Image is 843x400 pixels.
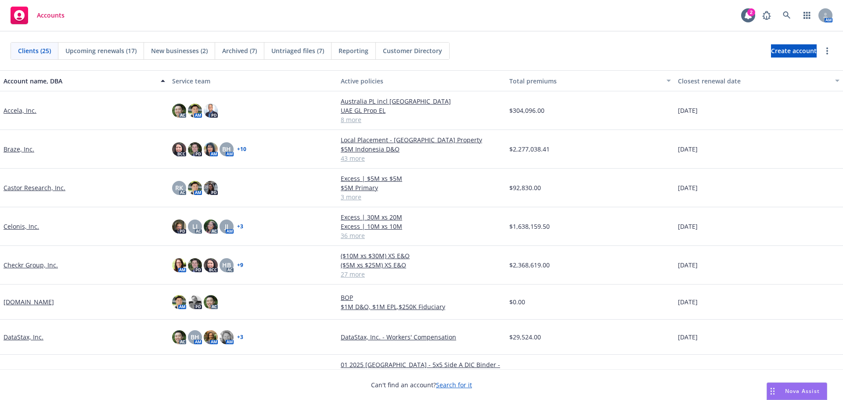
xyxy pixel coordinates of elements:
span: [DATE] [678,332,698,342]
img: photo [188,295,202,309]
div: Service team [172,76,334,86]
img: photo [172,220,186,234]
button: Active policies [337,70,506,91]
span: [DATE] [678,297,698,306]
span: [DATE] [678,260,698,270]
span: [DATE] [678,183,698,192]
img: photo [172,104,186,118]
img: photo [172,295,186,309]
img: photo [188,104,202,118]
img: photo [204,258,218,272]
a: UAE GL Prop EL [341,106,502,115]
a: $1M D&O, $1M EPL,$250K Fiduciary [341,302,502,311]
span: BH [191,332,199,342]
span: $92,830.00 [509,183,541,192]
div: Active policies [341,76,502,86]
span: [DATE] [678,106,698,115]
a: Search [778,7,796,24]
img: photo [188,142,202,156]
span: Accounts [37,12,65,19]
span: Archived (7) [222,46,257,55]
a: 27 more [341,270,502,279]
a: more [822,46,832,56]
a: + 3 [237,224,243,229]
div: Account name, DBA [4,76,155,86]
a: Accela, Inc. [4,106,36,115]
a: DataStax, Inc. [4,332,43,342]
a: ($5M xs $25M) XS E&O [341,260,502,270]
img: photo [204,142,218,156]
span: $29,524.00 [509,332,541,342]
span: [DATE] [678,144,698,154]
a: BOP [341,293,502,302]
span: [DATE] [678,222,698,231]
span: New businesses (2) [151,46,208,55]
span: BH [222,144,231,154]
a: Celonis, Inc. [4,222,39,231]
span: $1,638,159.50 [509,222,550,231]
span: $0.00 [509,297,525,306]
span: Create account [771,43,817,59]
span: RK [175,183,183,192]
span: Untriaged files (7) [271,46,324,55]
a: [DOMAIN_NAME] [4,297,54,306]
span: $304,096.00 [509,106,544,115]
img: photo [204,330,218,344]
a: Search for it [436,381,472,389]
img: photo [204,220,218,234]
img: photo [172,142,186,156]
span: Reporting [339,46,368,55]
a: ($10M xs $30M) XS E&O [341,251,502,260]
button: Service team [169,70,337,91]
span: Clients (25) [18,46,51,55]
button: Closest renewal date [674,70,843,91]
a: Braze, Inc. [4,144,34,154]
a: 01 2025 [GEOGRAPHIC_DATA] - 5x5 Side A DIC Binder - AWAC [341,360,502,378]
img: photo [188,258,202,272]
a: $5M Indonesia D&O [341,144,502,154]
span: JJ [225,222,228,231]
img: photo [188,181,202,195]
div: Closest renewal date [678,76,830,86]
span: $2,368,619.00 [509,260,550,270]
span: HB [222,260,231,270]
a: Report a Bug [758,7,775,24]
a: + 3 [237,335,243,340]
a: Accounts [7,3,68,28]
a: Australia PL incl [GEOGRAPHIC_DATA] [341,97,502,106]
a: DataStax, Inc. - Workers' Compensation [341,332,502,342]
div: Total premiums [509,76,661,86]
div: Drag to move [767,383,778,400]
a: 3 more [341,192,502,202]
a: 36 more [341,231,502,240]
a: Switch app [798,7,816,24]
img: photo [172,258,186,272]
a: Local Placement - [GEOGRAPHIC_DATA] Property [341,135,502,144]
a: + 9 [237,263,243,268]
a: Checkr Group, Inc. [4,260,58,270]
a: 43 more [341,154,502,163]
button: Nova Assist [767,382,827,400]
span: Nova Assist [785,387,820,395]
span: LI [192,222,198,231]
div: 2 [747,8,755,16]
a: Create account [771,44,817,58]
a: Excess | 30M xs 20M [341,213,502,222]
span: $2,277,038.41 [509,144,550,154]
a: Excess | 10M xs 10M [341,222,502,231]
a: + 10 [237,147,246,152]
img: photo [204,181,218,195]
img: photo [172,330,186,344]
img: photo [204,295,218,309]
span: Customer Directory [383,46,442,55]
button: Total premiums [506,70,674,91]
span: Can't find an account? [371,380,472,389]
a: Castor Research, Inc. [4,183,65,192]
